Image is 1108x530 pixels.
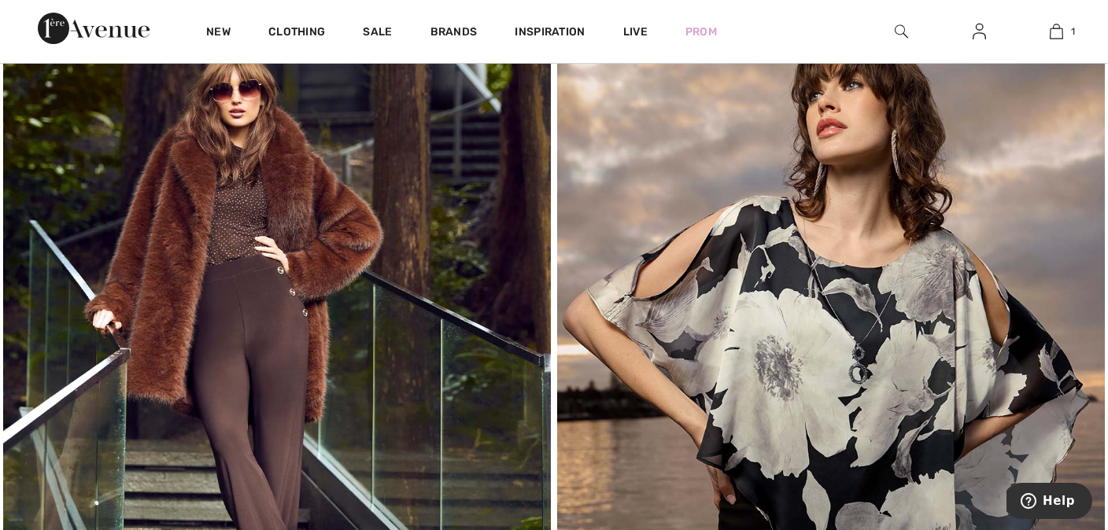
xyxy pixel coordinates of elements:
[1006,483,1092,522] iframe: Opens a widget where you can find more information
[960,22,999,42] a: Sign In
[206,25,231,42] a: New
[430,25,478,42] a: Brands
[895,22,908,41] img: search the website
[1071,24,1075,39] span: 1
[973,22,986,41] img: My Info
[38,13,150,44] img: 1ère Avenue
[685,24,717,40] a: Prom
[363,25,392,42] a: Sale
[515,25,585,42] span: Inspiration
[1018,22,1095,41] a: 1
[623,24,648,40] a: Live
[268,25,325,42] a: Clothing
[1050,22,1063,41] img: My Bag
